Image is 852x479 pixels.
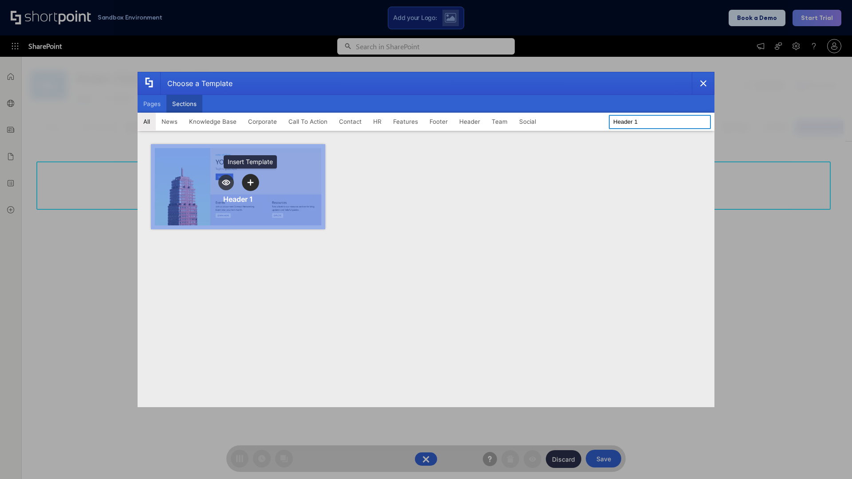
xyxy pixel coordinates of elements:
[156,113,183,130] button: News
[454,113,486,130] button: Header
[138,95,166,113] button: Pages
[424,113,454,130] button: Footer
[387,113,424,130] button: Features
[160,72,233,94] div: Choose a Template
[166,95,202,113] button: Sections
[367,113,387,130] button: HR
[513,113,542,130] button: Social
[609,115,711,129] input: Search
[138,72,714,407] div: template selector
[223,195,253,204] div: Header 1
[242,113,283,130] button: Corporate
[808,436,852,479] iframe: Chat Widget
[486,113,513,130] button: Team
[183,113,242,130] button: Knowledge Base
[333,113,367,130] button: Contact
[138,113,156,130] button: All
[283,113,333,130] button: Call To Action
